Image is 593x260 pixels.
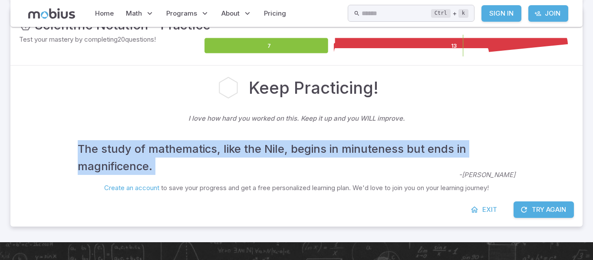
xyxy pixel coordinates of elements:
span: Programs [166,9,197,18]
a: Exit [466,201,503,218]
kbd: k [458,9,468,18]
span: Exit [482,205,497,214]
span: About [221,9,240,18]
a: Pricing [261,3,289,23]
a: Create an account [104,184,159,192]
h2: Keep Practicing! [249,76,379,100]
div: + [431,8,468,19]
p: Test your mastery by completing 20 questions! [19,35,203,44]
a: Join [528,5,568,22]
p: to save your progress and get a free personalized learning plan. We'd love to join you on your le... [104,183,489,193]
a: Sign In [481,5,521,22]
a: Home [92,3,116,23]
kbd: Ctrl [431,9,451,18]
button: Try Again [514,201,574,218]
span: Math [126,9,142,18]
p: - [PERSON_NAME] [459,135,515,180]
p: I love how hard you worked on this. Keep it up and you WILL improve. [188,105,405,132]
h4: The study of mathematics, like the Nile, begins in minuteness but ends in magnificence. [78,140,494,175]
